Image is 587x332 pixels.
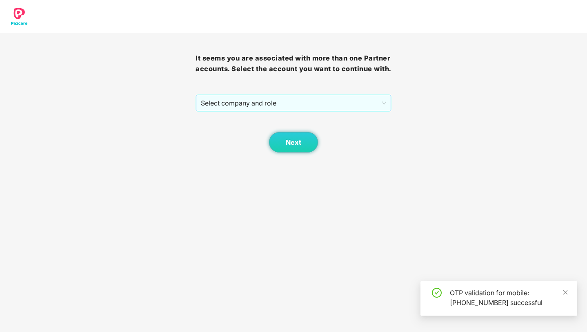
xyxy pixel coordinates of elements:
span: check-circle [432,288,442,298]
span: Next [286,139,301,146]
h3: It seems you are associated with more than one Partner accounts. Select the account you want to c... [196,53,391,74]
span: Select company and role [201,95,386,111]
span: close [563,289,568,295]
div: OTP validation for mobile: [PHONE_NUMBER] successful [450,288,567,307]
button: Next [269,132,318,153]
